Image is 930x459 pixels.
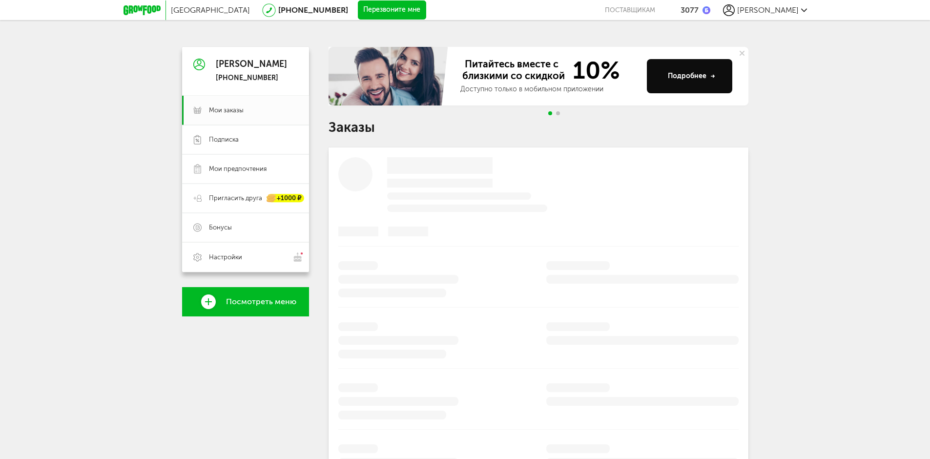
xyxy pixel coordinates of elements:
span: Go to slide 2 [556,111,560,115]
span: [GEOGRAPHIC_DATA] [171,5,250,15]
span: Go to slide 1 [548,111,552,115]
div: +1000 ₽ [267,194,304,203]
div: [PHONE_NUMBER] [216,74,287,83]
a: Подписка [182,125,309,154]
span: Питайтесь вместе с близкими со скидкой [460,58,567,83]
span: [PERSON_NAME] [737,5,799,15]
a: [PHONE_NUMBER] [278,5,348,15]
div: [PERSON_NAME] [216,60,287,69]
img: bonus_b.cdccf46.png [703,6,710,14]
a: Бонусы [182,213,309,242]
a: Настройки [182,242,309,272]
div: Подробнее [668,71,715,81]
a: Посмотреть меню [182,287,309,316]
span: 10% [567,58,620,83]
div: Доступно только в мобильном приложении [460,84,639,94]
a: Пригласить друга +1000 ₽ [182,184,309,213]
div: 3077 [681,5,699,15]
span: Посмотреть меню [226,297,296,306]
a: Мои заказы [182,96,309,125]
span: Бонусы [209,223,232,232]
span: Мои предпочтения [209,165,267,173]
h1: Заказы [329,121,748,134]
span: Настройки [209,253,242,262]
span: Пригласить друга [209,194,262,203]
a: Мои предпочтения [182,154,309,184]
button: Перезвоните мне [358,0,426,20]
button: Подробнее [647,59,732,93]
span: Мои заказы [209,106,244,115]
span: Подписка [209,135,239,144]
img: family-banner.579af9d.jpg [329,47,451,105]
